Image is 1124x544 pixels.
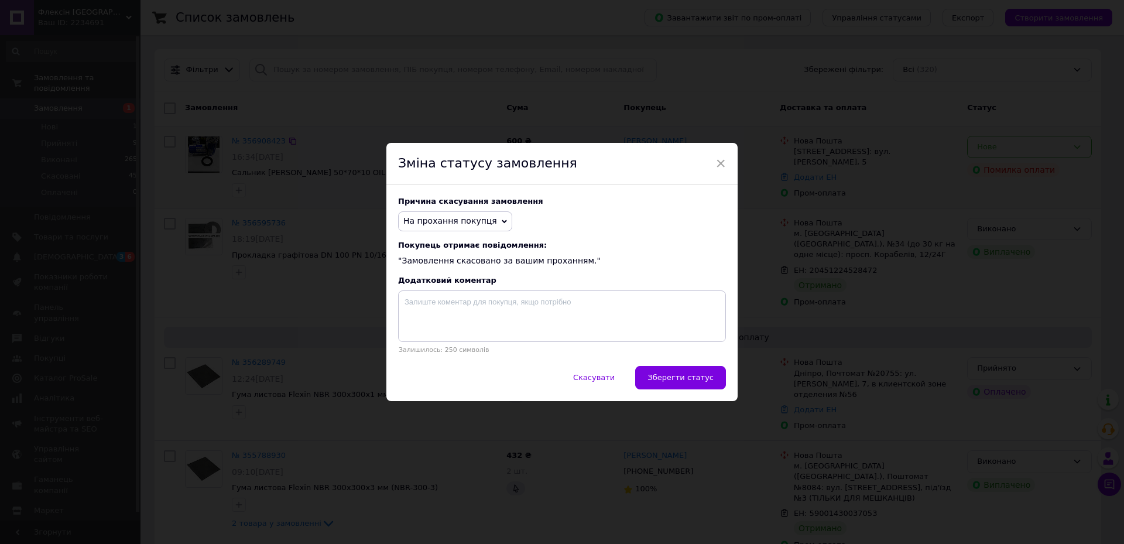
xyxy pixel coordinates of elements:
[573,373,615,382] span: Скасувати
[398,241,726,267] div: "Замовлення скасовано за вашим проханням."
[561,366,627,389] button: Скасувати
[398,276,726,285] div: Додатковий коментар
[398,241,726,249] span: Покупець отримає повідомлення:
[386,143,738,185] div: Зміна статусу замовлення
[398,346,726,354] p: Залишилось: 250 символів
[647,373,714,382] span: Зберегти статус
[398,197,726,206] div: Причина скасування замовлення
[715,153,726,173] span: ×
[403,216,497,225] span: На прохання покупця
[635,366,726,389] button: Зберегти статус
